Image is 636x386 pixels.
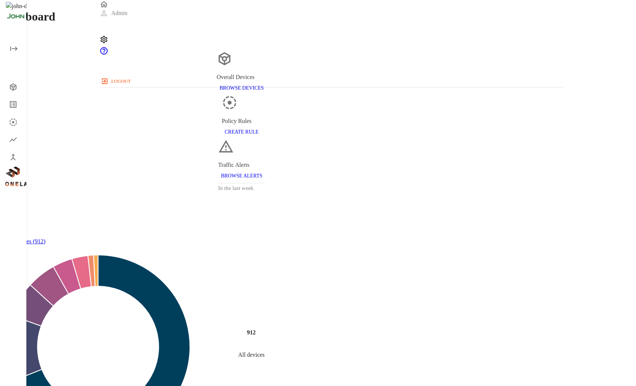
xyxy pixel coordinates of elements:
[222,125,262,139] button: CREATE RULE
[217,82,267,95] button: BROWSE DEVICES
[218,169,265,183] button: BROWSE ALERTS
[222,128,262,135] a: CREATE RULE
[247,328,256,337] h4: 912
[100,75,563,87] a: logout
[100,50,108,56] span: Support Portal
[100,75,134,87] button: logout
[111,9,127,18] p: Admin
[222,117,262,125] div: Policy Rules
[218,183,265,193] h3: In the last week
[217,85,267,91] a: BROWSE DEVICES
[218,161,265,169] div: Traffic Alerts
[100,50,108,56] a: onelayer-support
[238,351,265,359] p: All devices
[218,172,265,179] a: BROWSE ALERTS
